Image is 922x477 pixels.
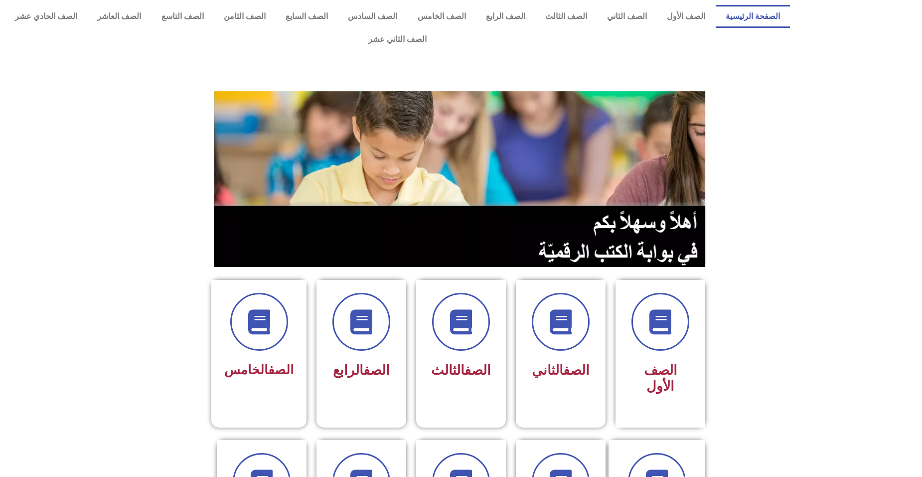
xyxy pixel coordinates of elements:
[152,5,214,28] a: الصف التاسع
[563,362,590,378] a: الصف
[716,5,790,28] a: الصفحة الرئيسية
[476,5,535,28] a: الصف الرابع
[338,5,407,28] a: الصف السادس
[214,5,276,28] a: الصف الثامن
[224,362,294,377] span: الخامس
[5,5,87,28] a: الصف الحادي عشر
[407,5,475,28] a: الصف الخامس
[535,5,597,28] a: الصف الثالث
[597,5,657,28] a: الصف الثاني
[431,362,491,378] span: الثالث
[363,362,390,378] a: الصف
[532,362,590,378] span: الثاني
[268,362,294,377] a: الصف
[657,5,715,28] a: الصف الأول
[87,5,151,28] a: الصف العاشر
[644,362,677,394] span: الصف الأول
[464,362,491,378] a: الصف
[276,5,338,28] a: الصف السابع
[5,28,790,51] a: الصف الثاني عشر
[333,362,390,378] span: الرابع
